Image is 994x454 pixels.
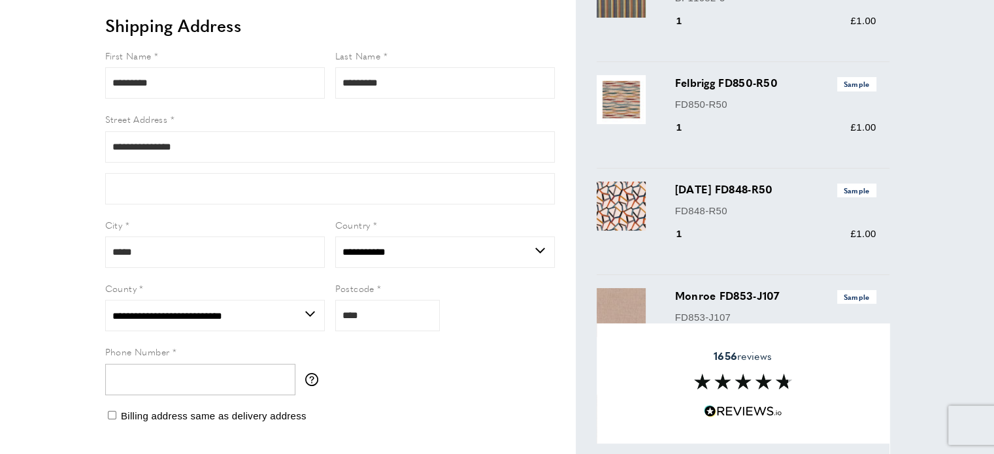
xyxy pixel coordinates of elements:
[675,203,876,219] p: FD848-R50
[850,15,876,26] span: £1.00
[850,228,876,239] span: £1.00
[105,218,123,231] span: City
[675,120,701,135] div: 1
[675,226,701,242] div: 1
[675,13,701,29] div: 1
[837,77,876,91] span: Sample
[704,405,782,417] img: Reviews.io 5 stars
[105,49,152,62] span: First Name
[597,182,646,231] img: Beltane FD848-R50
[105,112,168,125] span: Street Address
[335,282,374,295] span: Postcode
[675,75,876,91] h3: Felbrigg FD850-R50
[305,373,325,386] button: More information
[675,288,876,304] h3: Monroe FD853-J107
[121,410,306,421] span: Billing address same as delivery address
[675,310,876,325] p: FD853-J107
[597,75,646,124] img: Felbrigg FD850-R50
[335,218,371,231] span: Country
[105,14,555,37] h2: Shipping Address
[837,290,876,304] span: Sample
[335,49,381,62] span: Last Name
[597,288,646,337] img: Monroe FD853-J107
[850,122,876,133] span: £1.00
[105,282,137,295] span: County
[675,182,876,197] h3: [DATE] FD848-R50
[714,348,737,363] strong: 1656
[837,184,876,197] span: Sample
[105,345,170,358] span: Phone Number
[108,411,116,419] input: Billing address same as delivery address
[675,97,876,112] p: FD850-R50
[694,374,792,389] img: Reviews section
[714,349,772,363] span: reviews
